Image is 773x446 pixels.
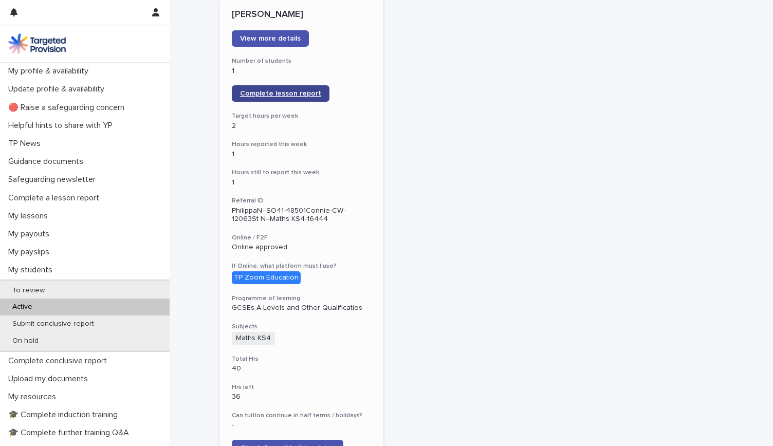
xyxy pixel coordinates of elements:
p: Safeguarding newsletter [4,175,104,184]
h3: Subjects [232,323,371,331]
p: [PERSON_NAME] [232,9,371,21]
p: 🔴 Raise a safeguarding concern [4,103,133,113]
p: 1 [232,150,371,159]
p: 40 [232,364,371,373]
h3: Can tuition continue in half terms / holidays? [232,412,371,420]
p: Update profile & availability [4,84,113,94]
p: 36 [232,393,371,401]
p: My lessons [4,211,56,221]
a: Complete lesson report [232,85,329,102]
h3: Target hours per week [232,112,371,120]
span: Maths KS4 [232,332,275,345]
span: Complete lesson report [240,90,321,97]
p: Complete a lesson report [4,193,107,203]
span: View more details [240,35,301,42]
p: - [232,421,371,430]
p: My payslips [4,247,58,257]
p: To review [4,286,53,295]
h3: Hours reported this week [232,140,371,148]
a: View more details [232,30,309,47]
p: My payouts [4,229,58,239]
p: 🎓 Complete induction training [4,410,126,420]
h3: Hours still to report this week [232,169,371,177]
p: 2 [232,122,371,131]
h3: Total Hrs [232,355,371,363]
div: TP Zoom Education [232,271,301,284]
img: M5nRWzHhSzIhMunXDL62 [8,33,66,54]
p: 🎓 Complete further training Q&A [4,428,137,438]
h3: Referral ID [232,197,371,205]
p: My profile & availability [4,66,97,76]
h3: Programme of learning [232,294,371,303]
p: My resources [4,392,64,402]
p: Submit conclusive report [4,320,102,328]
p: Online approved [232,243,371,252]
h3: Online / F2F [232,234,371,242]
p: Guidance documents [4,157,91,166]
p: 1 [232,178,371,187]
p: GCSEs A-Levels and Other Qualificatios [232,304,371,312]
p: Active [4,303,41,311]
p: On hold [4,337,47,345]
p: PhilippaN--SO41-48501Connie-CW-12063St N--Maths KS4-16444 [232,207,371,224]
h3: Number of students [232,57,371,65]
p: My students [4,265,61,275]
h3: Hrs left [232,383,371,392]
h3: If Online, what platform must I use? [232,262,371,270]
p: TP News [4,139,49,148]
p: 1 [232,67,371,76]
p: Upload my documents [4,374,96,384]
p: Complete conclusive report [4,356,115,366]
p: Helpful hints to share with YP [4,121,121,131]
